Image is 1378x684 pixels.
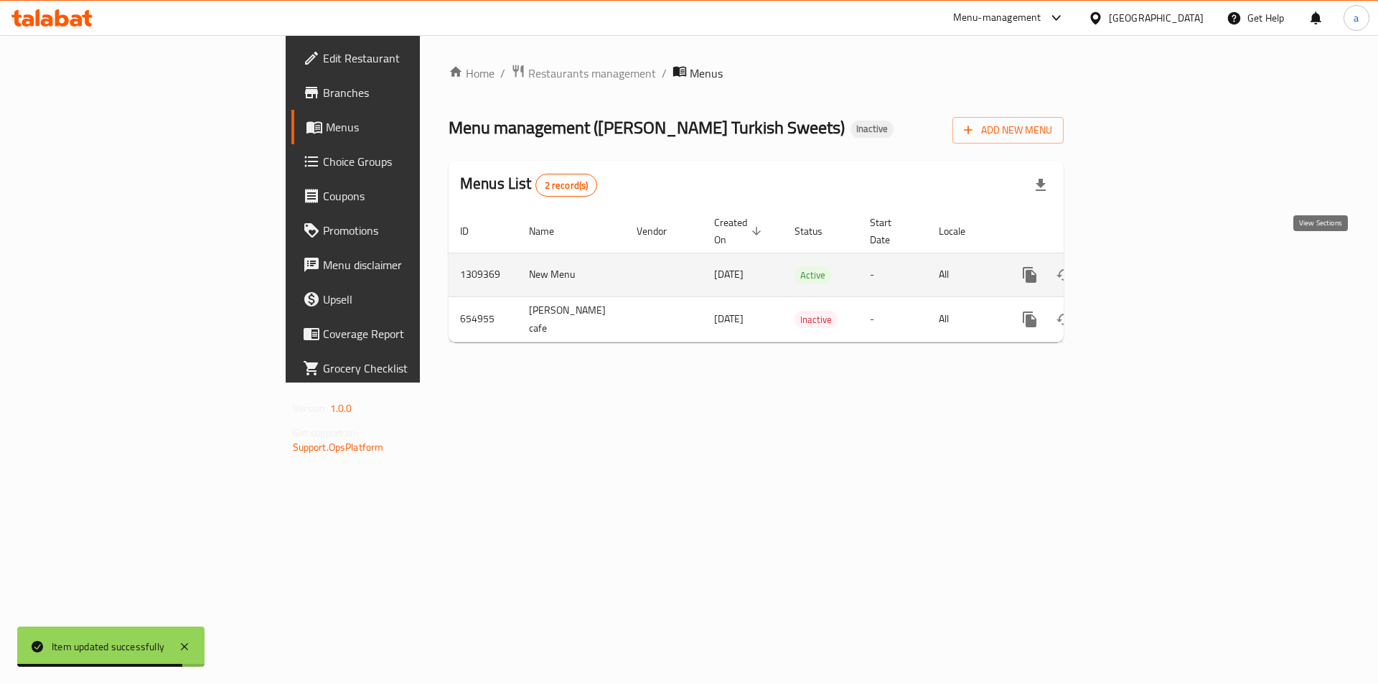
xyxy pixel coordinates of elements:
[795,267,831,284] span: Active
[927,296,1001,342] td: All
[460,173,597,197] h2: Menus List
[714,214,766,248] span: Created On
[690,65,723,82] span: Menus
[291,41,516,75] a: Edit Restaurant
[330,399,352,418] span: 1.0.0
[291,75,516,110] a: Branches
[953,9,1041,27] div: Menu-management
[517,296,625,342] td: [PERSON_NAME] cafe
[291,351,516,385] a: Grocery Checklist
[449,111,845,144] span: Menu management ( [PERSON_NAME] Turkish Sweets )
[1013,258,1047,292] button: more
[323,222,505,239] span: Promotions
[326,118,505,136] span: Menus
[291,144,516,179] a: Choice Groups
[964,121,1052,139] span: Add New Menu
[1013,302,1047,337] button: more
[1023,168,1058,202] div: Export file
[535,174,598,197] div: Total records count
[293,423,359,442] span: Get support on:
[291,110,516,144] a: Menus
[323,187,505,205] span: Coupons
[714,309,744,328] span: [DATE]
[850,121,894,138] div: Inactive
[927,253,1001,296] td: All
[858,296,927,342] td: -
[714,265,744,284] span: [DATE]
[1109,10,1204,26] div: [GEOGRAPHIC_DATA]
[511,64,656,83] a: Restaurants management
[323,291,505,308] span: Upsell
[323,50,505,67] span: Edit Restaurant
[291,248,516,282] a: Menu disclaimer
[850,123,894,135] span: Inactive
[323,360,505,377] span: Grocery Checklist
[293,438,384,456] a: Support.OpsPlatform
[460,222,487,240] span: ID
[870,214,910,248] span: Start Date
[858,253,927,296] td: -
[637,222,685,240] span: Vendor
[291,317,516,351] a: Coverage Report
[795,266,831,284] div: Active
[323,84,505,101] span: Branches
[291,282,516,317] a: Upsell
[529,222,573,240] span: Name
[291,213,516,248] a: Promotions
[528,65,656,82] span: Restaurants management
[323,325,505,342] span: Coverage Report
[52,639,164,655] div: Item updated successfully
[291,179,516,213] a: Coupons
[1354,10,1359,26] span: a
[1047,302,1082,337] button: Change Status
[952,117,1064,144] button: Add New Menu
[323,153,505,170] span: Choice Groups
[939,222,984,240] span: Locale
[795,311,838,328] span: Inactive
[293,399,328,418] span: Version:
[517,253,625,296] td: New Menu
[323,256,505,273] span: Menu disclaimer
[536,179,597,192] span: 2 record(s)
[449,64,1064,83] nav: breadcrumb
[795,222,841,240] span: Status
[1001,210,1162,253] th: Actions
[662,65,667,82] li: /
[449,210,1162,342] table: enhanced table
